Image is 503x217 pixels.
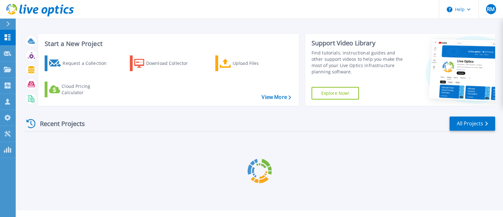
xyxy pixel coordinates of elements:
a: Download Collector [130,55,200,71]
span: RM [487,7,495,12]
div: Find tutorials, instructional guides and other support videos to help you make the most of your L... [312,50,407,75]
a: Cloud Pricing Calculator [45,82,115,97]
a: All Projects [450,117,495,131]
h3: Start a New Project [45,40,291,47]
div: Upload Files [233,57,283,70]
div: Download Collector [146,57,196,70]
a: View More [262,94,291,100]
div: Request a Collection [63,57,113,70]
div: Support Video Library [312,39,407,47]
a: Upload Files [215,55,285,71]
div: Cloud Pricing Calculator [62,83,112,96]
a: Request a Collection [45,55,115,71]
div: Recent Projects [24,116,93,131]
a: Explore Now! [312,87,359,100]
